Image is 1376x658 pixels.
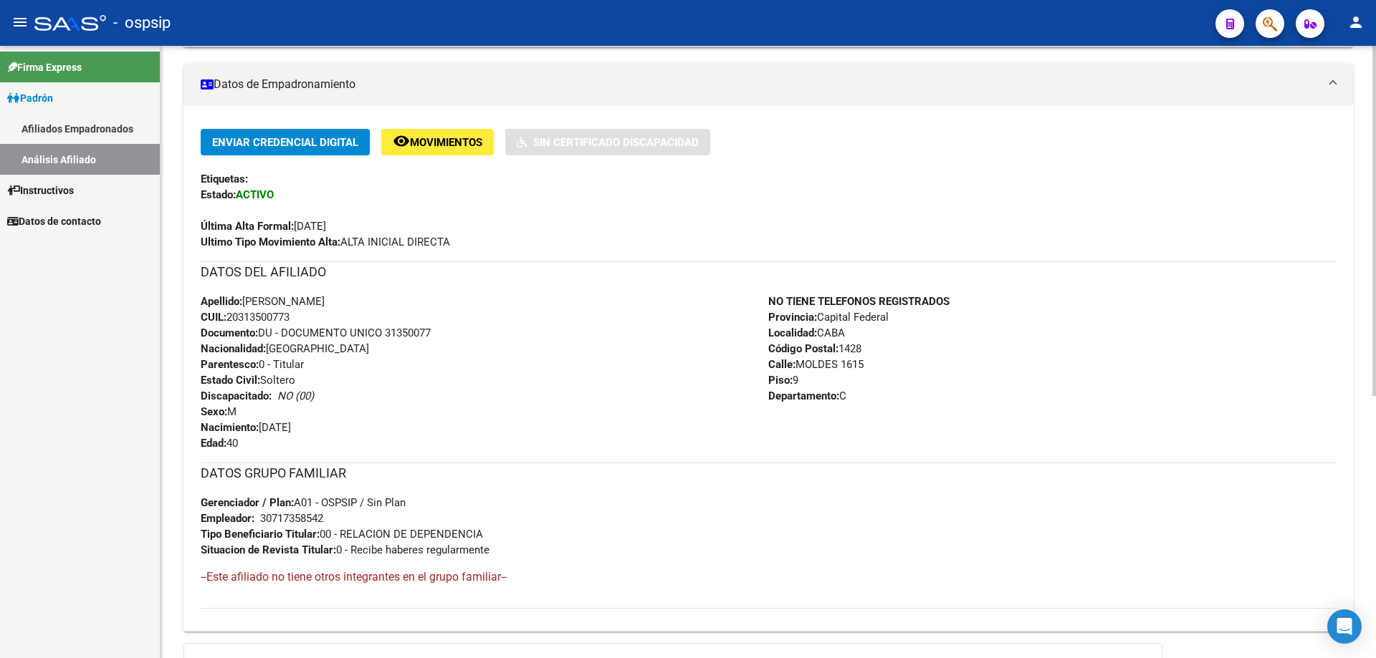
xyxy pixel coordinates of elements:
span: M [201,405,236,418]
div: Datos de Empadronamiento [183,106,1353,632]
button: Sin Certificado Discapacidad [505,129,710,155]
strong: Departamento: [768,390,839,402]
strong: Gerenciador / Plan: [201,496,294,509]
span: 40 [201,437,238,450]
span: Instructivos [7,183,74,198]
div: 30717358542 [260,511,323,526]
strong: Edad: [201,437,226,450]
strong: CUIL: [201,311,226,324]
span: Enviar Credencial Digital [212,136,358,149]
button: Enviar Credencial Digital [201,129,370,155]
span: 9 [768,374,798,387]
strong: Sexo: [201,405,227,418]
h3: DATOS DEL AFILIADO [201,262,1336,282]
span: Datos de contacto [7,213,101,229]
span: Soltero [201,374,295,387]
span: Firma Express [7,59,82,75]
mat-icon: person [1347,14,1365,31]
span: 00 - RELACION DE DEPENDENCIA [201,528,483,541]
strong: Documento: [201,326,258,339]
mat-panel-title: Datos de Empadronamiento [201,77,1319,92]
strong: Última Alta Formal: [201,220,294,233]
span: Capital Federal [768,311,889,324]
strong: Ultimo Tipo Movimiento Alta: [201,236,340,248]
mat-icon: remove_red_eye [393,132,410,150]
strong: Tipo Beneficiario Titular: [201,528,320,541]
strong: Provincia: [768,311,817,324]
span: [GEOGRAPHIC_DATA] [201,342,369,355]
strong: Discapacitado: [201,390,272,402]
span: 0 - Recibe haberes regularmente [201,543,489,556]
strong: Estado Civil: [201,374,260,387]
span: [PERSON_NAME] [201,295,325,308]
span: Padrón [7,90,53,106]
button: Movimientos [381,129,494,155]
strong: NO TIENE TELEFONOS REGISTRADOS [768,295,950,308]
span: DU - DOCUMENTO UNICO 31350077 [201,326,431,339]
strong: Piso: [768,374,793,387]
strong: Nacimiento: [201,421,259,434]
span: Sin Certificado Discapacidad [533,136,699,149]
span: A01 - OSPSIP / Sin Plan [201,496,406,509]
h4: --Este afiliado no tiene otros integrantes en el grupo familiar-- [201,569,1336,585]
strong: Estado: [201,188,236,201]
strong: Código Postal: [768,342,838,355]
strong: Empleador: [201,512,254,525]
h3: DATOS GRUPO FAMILIAR [201,463,1336,483]
strong: Calle: [768,358,795,371]
div: Open Intercom Messenger [1327,609,1362,644]
span: MOLDES 1615 [768,358,864,371]
span: - ospsip [113,7,171,39]
span: 20313500773 [201,311,290,324]
span: [DATE] [201,220,326,233]
span: CABA [768,326,845,339]
strong: Localidad: [768,326,817,339]
strong: Apellido: [201,295,242,308]
strong: Situacion de Revista Titular: [201,543,336,556]
i: NO (00) [277,390,314,402]
span: 1428 [768,342,861,355]
span: Movimientos [410,136,482,149]
strong: Etiquetas: [201,173,248,185]
span: C [768,390,846,402]
strong: ACTIVO [236,188,274,201]
span: ALTA INICIAL DIRECTA [201,236,450,248]
span: [DATE] [201,421,291,434]
mat-expansion-panel-header: Datos de Empadronamiento [183,63,1353,106]
strong: Parentesco: [201,358,259,371]
span: 0 - Titular [201,358,304,371]
strong: Nacionalidad: [201,342,266,355]
mat-icon: menu [11,14,29,31]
